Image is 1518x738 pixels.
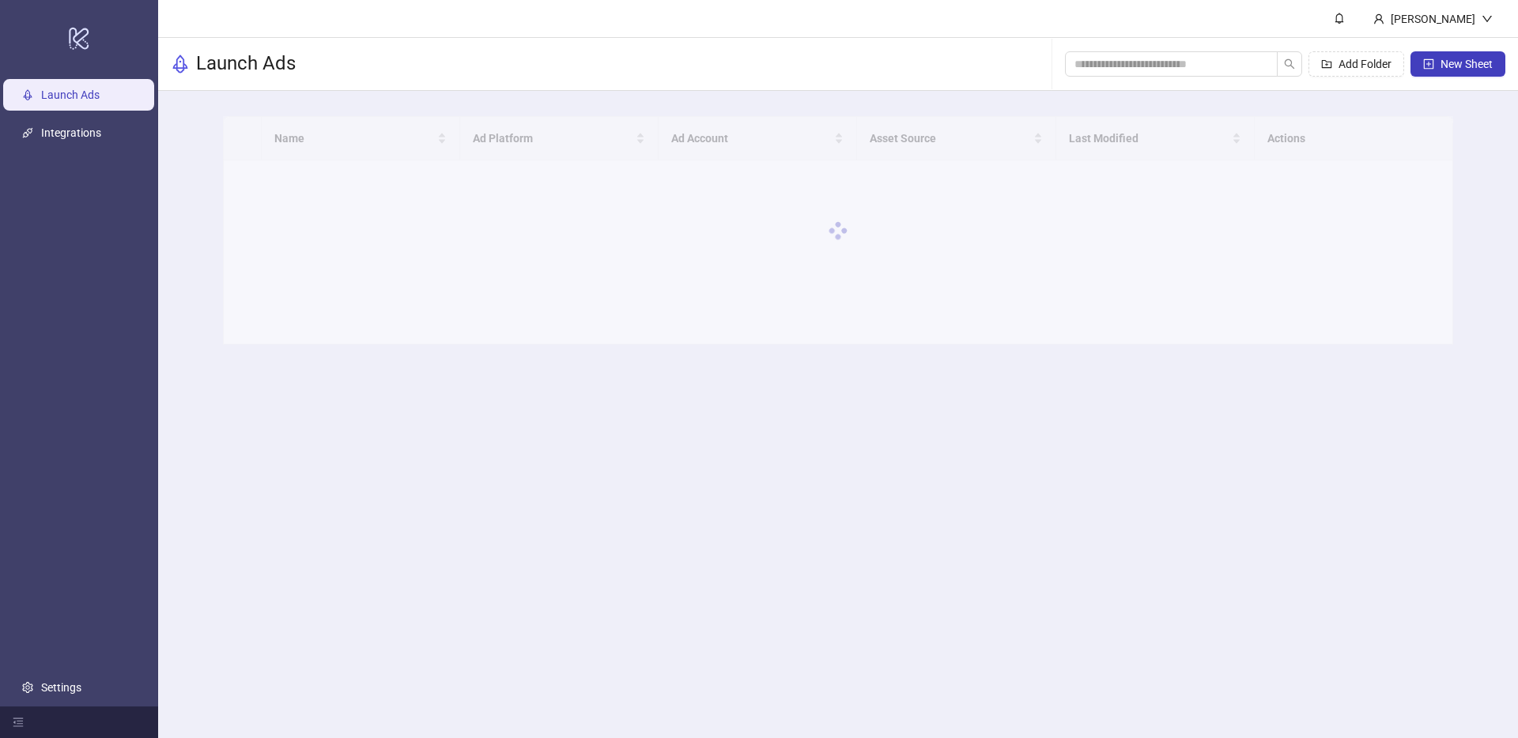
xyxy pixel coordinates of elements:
[1423,58,1434,70] span: plus-square
[41,126,101,139] a: Integrations
[41,681,81,694] a: Settings
[1284,58,1295,70] span: search
[41,88,100,101] a: Launch Ads
[1410,51,1505,77] button: New Sheet
[1321,58,1332,70] span: folder-add
[1373,13,1384,24] span: user
[196,51,296,77] h3: Launch Ads
[13,717,24,728] span: menu-fold
[1334,13,1345,24] span: bell
[1441,58,1493,70] span: New Sheet
[1339,58,1391,70] span: Add Folder
[171,55,190,73] span: rocket
[1384,10,1482,28] div: [PERSON_NAME]
[1482,13,1493,24] span: down
[1308,51,1404,77] button: Add Folder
